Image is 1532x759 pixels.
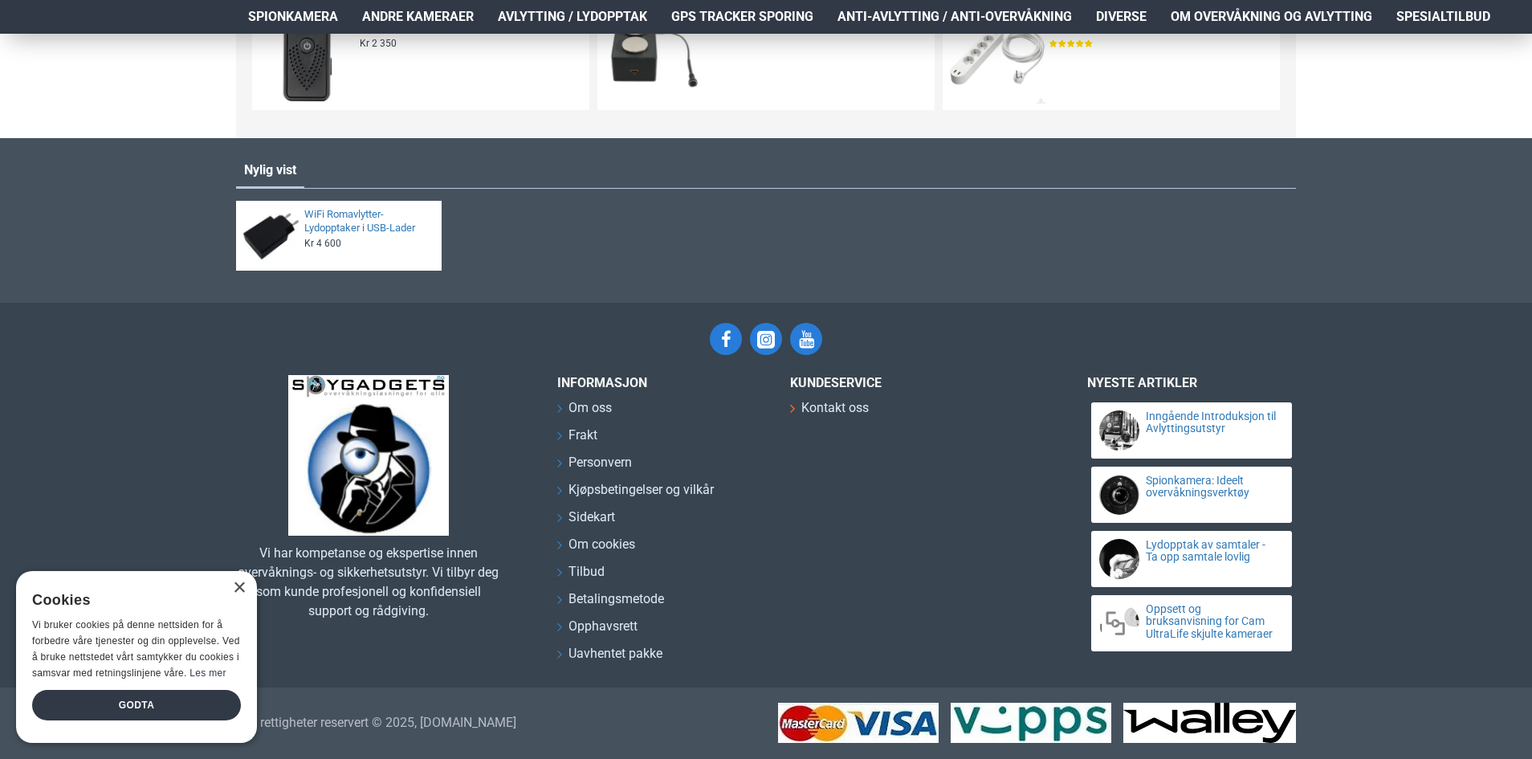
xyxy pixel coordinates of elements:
[1146,603,1277,640] a: Oppsett og bruksanvisning for Cam UltraLife skjulte kameraer
[568,453,632,472] span: Personvern
[557,535,635,562] a: Om cookies
[32,690,241,720] div: Godta
[360,37,397,50] span: Kr 2 350
[236,544,501,621] div: Vi har kompetanse og ekspertise innen overvåknings- og sikkerhetsutstyr. Vi tilbyr deg som kunde ...
[1123,703,1296,743] img: Vi godtar faktura betaling
[568,398,612,418] span: Om oss
[557,562,605,590] a: Tilbud
[1396,7,1490,27] span: Spesialtilbud
[778,703,939,743] img: Vi godtar Visa og MasterCard
[258,6,356,104] img: WiFi romavlytter-lydopptaker med 20 dagers batteritid
[304,208,432,235] a: WiFi Romavlytter-Lydopptaker i USB-Lader
[557,398,612,426] a: Om oss
[557,590,664,617] a: Betalingsmetode
[233,582,245,594] div: Close
[557,644,662,671] a: Uavhentet pakke
[288,375,449,536] img: SpyGadgets.no
[248,7,338,27] span: Spionkamera
[557,375,766,390] h3: INFORMASJON
[1146,475,1277,500] a: Spionkamera: Ideelt overvåkningsverktøy
[1171,7,1372,27] span: Om overvåkning og avlytting
[790,398,869,426] a: Kontakt oss
[557,508,615,535] a: Sidekart
[837,7,1072,27] span: Anti-avlytting / Anti-overvåkning
[32,583,230,618] div: Cookies
[568,562,605,581] span: Tilbud
[568,590,664,609] span: Betalingsmetode
[236,154,304,186] a: Nylig vist
[568,480,714,500] span: Kjøpsbetingelser og vilkår
[189,667,226,679] a: Les mer, opens a new window
[32,619,240,678] span: Vi bruker cookies på denne nettsiden for å forbedre våre tjenester og din opplevelse. Ved å bruke...
[304,237,341,250] span: Kr 4 600
[1146,539,1277,564] a: Lydopptak av samtaler - Ta opp samtale lovlig
[1096,7,1147,27] span: Diverse
[1146,410,1277,435] a: Inngående Introduksjon til Avlyttingsutstyr
[801,398,869,418] span: Kontakt oss
[557,480,714,508] a: Kjøpsbetingelser og vilkår
[557,453,632,480] a: Personvern
[568,617,638,636] span: Opphavsrett
[568,644,662,663] span: Uavhentet pakke
[671,7,813,27] span: GPS Tracker Sporing
[790,375,1031,390] h3: Kundeservice
[603,6,701,104] img: Avlytter med sporing og lydopptak
[1087,375,1296,390] h3: Nyeste artikler
[557,426,597,453] a: Frakt
[236,713,516,732] a: Alle rettigheter reservert © 2025, [DOMAIN_NAME]
[948,6,1046,104] img: WiFi Romavlytter-Lydopptaker i skjøteledning
[242,206,300,265] img: WiFi Romavlytter-Lydopptaker i USB-Lader
[557,617,638,644] a: Opphavsrett
[568,426,597,445] span: Frakt
[951,703,1111,743] img: Vi godtar Vipps
[498,7,647,27] span: Avlytting / Lydopptak
[568,535,635,554] span: Om cookies
[362,7,474,27] span: Andre kameraer
[568,508,615,527] span: Sidekart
